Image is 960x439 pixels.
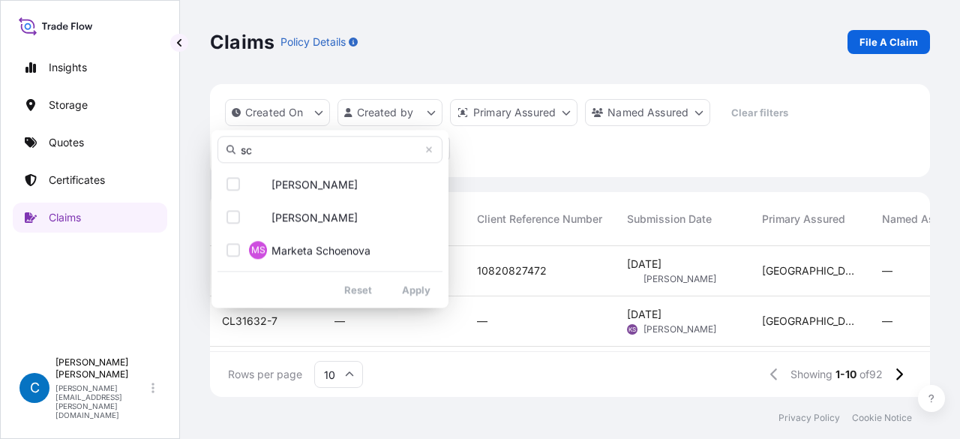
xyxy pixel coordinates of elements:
[217,235,442,265] button: MSMarketa Schoenova
[211,130,448,308] div: createdBy Filter options
[217,136,442,163] input: Search team member...
[271,243,370,258] span: Marketa Schoenova
[217,169,442,265] div: Select Option
[344,282,372,297] p: Reset
[252,209,265,224] span: OR
[271,177,358,192] span: [PERSON_NAME]
[390,278,442,302] button: Apply
[332,278,384,302] button: Reset
[251,242,265,257] span: MS
[217,202,442,232] button: OR[PERSON_NAME]
[271,210,358,225] span: [PERSON_NAME]
[402,282,430,297] p: Apply
[253,176,262,191] span: ID
[217,169,442,199] button: ID[PERSON_NAME]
